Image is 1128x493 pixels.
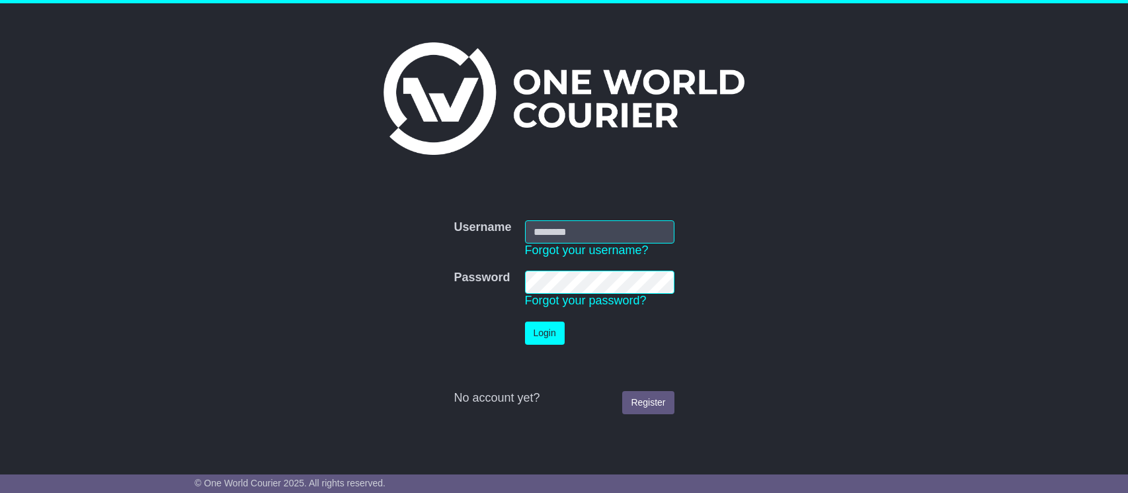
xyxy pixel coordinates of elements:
[525,322,565,345] button: Login
[454,271,510,285] label: Password
[454,391,674,406] div: No account yet?
[383,42,745,155] img: One World
[194,478,385,488] span: © One World Courier 2025. All rights reserved.
[622,391,674,414] a: Register
[454,220,511,235] label: Username
[525,244,649,257] a: Forgot your username?
[525,294,647,307] a: Forgot your password?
